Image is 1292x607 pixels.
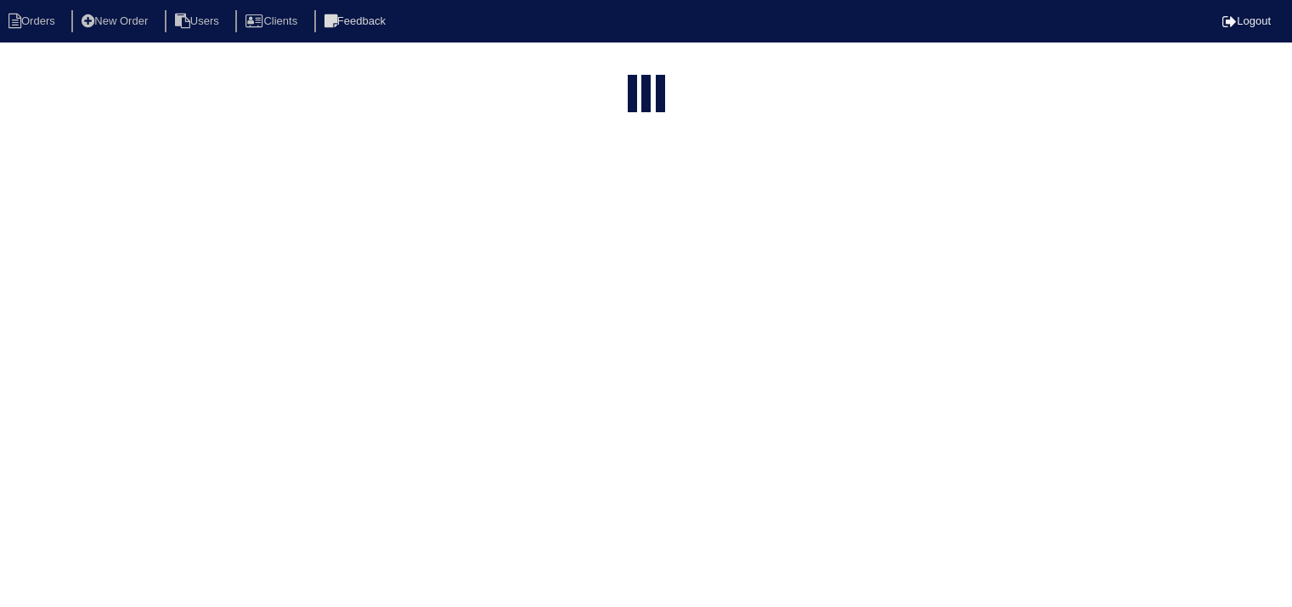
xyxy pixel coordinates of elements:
[235,10,311,33] li: Clients
[71,10,161,33] li: New Order
[1222,14,1271,27] a: Logout
[165,14,233,27] a: Users
[641,75,651,118] div: loading...
[165,10,233,33] li: Users
[71,14,161,27] a: New Order
[314,10,399,33] li: Feedback
[235,14,311,27] a: Clients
